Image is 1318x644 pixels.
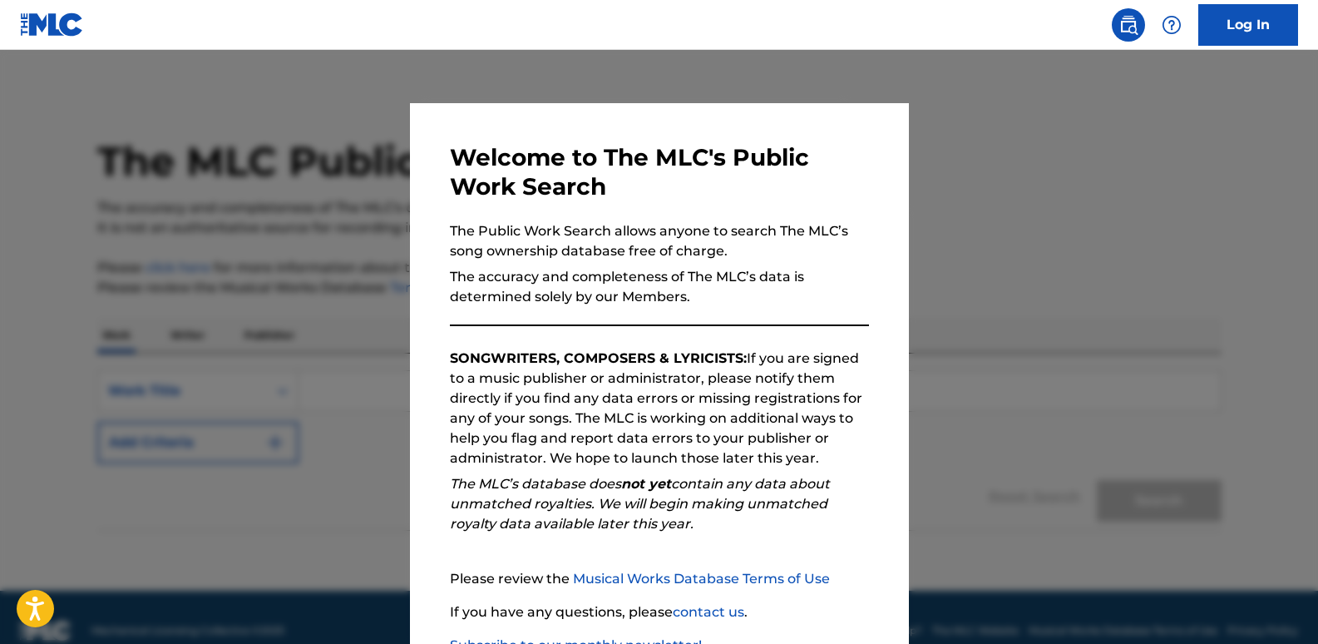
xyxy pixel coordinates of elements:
[1155,8,1188,42] div: Help
[450,221,869,261] p: The Public Work Search allows anyone to search The MLC’s song ownership database free of charge.
[450,349,869,468] p: If you are signed to a music publisher or administrator, please notify them directly if you find ...
[450,569,869,589] p: Please review the
[573,571,830,587] a: Musical Works Database Terms of Use
[450,350,747,366] strong: SONGWRITERS, COMPOSERS & LYRICISTS:
[450,476,830,532] em: The MLC’s database does contain any data about unmatched royalties. We will begin making unmatche...
[1198,4,1298,46] a: Log In
[450,267,869,307] p: The accuracy and completeness of The MLC’s data is determined solely by our Members.
[1112,8,1145,42] a: Public Search
[673,604,744,620] a: contact us
[621,476,671,492] strong: not yet
[20,12,84,37] img: MLC Logo
[450,143,869,201] h3: Welcome to The MLC's Public Work Search
[450,602,869,622] p: If you have any questions, please .
[1235,564,1318,644] iframe: Chat Widget
[1118,15,1138,35] img: search
[1162,15,1182,35] img: help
